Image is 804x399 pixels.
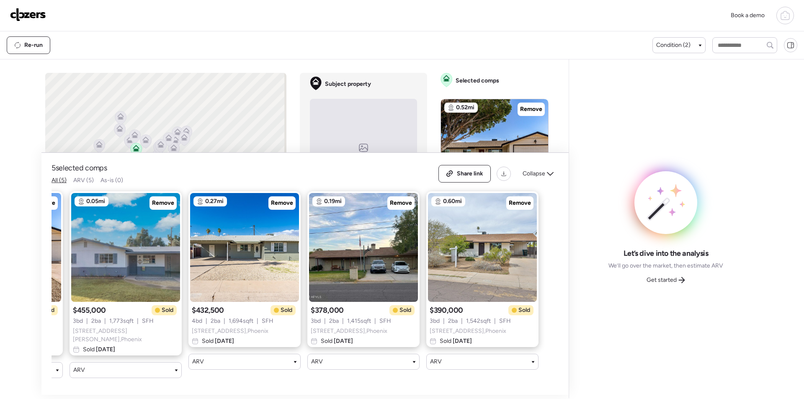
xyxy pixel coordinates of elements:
span: Sold [518,306,530,314]
span: | [86,317,88,325]
span: | [324,317,326,325]
span: | [342,317,344,325]
span: Remove [390,199,412,207]
span: [STREET_ADDRESS] , Phoenix [192,327,268,335]
span: | [443,317,445,325]
span: [DATE] [332,337,353,345]
span: 0.05mi [86,197,105,206]
span: No image [354,152,373,159]
span: 2 ba [448,317,458,325]
span: $455,000 [73,305,106,315]
span: | [494,317,496,325]
span: 0.27mi [205,197,224,206]
span: | [257,317,258,325]
span: [DATE] [95,346,115,353]
span: | [206,317,207,325]
span: Remove [152,199,174,207]
span: ARV [192,358,204,366]
span: | [137,317,139,325]
span: 3 bd [73,317,83,325]
span: ARV (5) [73,177,94,184]
span: | [461,317,463,325]
span: [STREET_ADDRESS] , Phoenix [311,327,387,335]
span: 2 ba [91,317,101,325]
span: [STREET_ADDRESS] , Phoenix [430,327,506,335]
span: $378,000 [311,305,344,315]
span: Sold [440,337,472,345]
span: Sold [399,306,411,314]
span: [DATE] [214,337,234,345]
span: SFH [499,317,511,325]
span: $432,500 [192,305,224,315]
span: ARV [311,358,323,366]
span: 3 bd [311,317,321,325]
span: 3 bd [430,317,440,325]
span: Remove [509,199,531,207]
span: 0.19mi [324,197,342,206]
span: Sold [321,337,353,345]
span: 2 ba [211,317,220,325]
span: 0.52mi [456,103,474,112]
span: Collapse [523,170,545,178]
span: Book a demo [731,12,765,19]
span: Sold [202,337,234,345]
span: 1,694 sqft [229,317,253,325]
span: Let’s dive into the analysis [624,248,709,258]
span: Condition (2) [656,41,691,49]
span: Sold [162,306,173,314]
span: As-is (0) [100,177,123,184]
span: We’ll go over the market, then estimate ARV [608,262,723,270]
span: SFH [142,317,154,325]
span: Sold [281,306,292,314]
span: 4 bd [192,317,202,325]
span: Remove [271,199,293,207]
span: Subject property [325,80,371,88]
span: Selected comps [456,77,499,85]
span: Re-run [24,41,43,49]
span: Sold [83,345,115,354]
span: | [224,317,225,325]
span: Get started [647,276,677,284]
span: ARV [430,358,442,366]
span: 1,415 sqft [347,317,371,325]
span: SFH [262,317,273,325]
span: 2 ba [329,317,339,325]
span: 5 selected comps [52,163,107,173]
span: | [374,317,376,325]
span: Remove [520,105,542,113]
span: SFH [379,317,391,325]
span: | [104,317,106,325]
span: ARV [73,366,85,374]
span: 1,542 sqft [466,317,491,325]
span: 1,773 sqft [109,317,134,325]
img: Logo [10,8,46,21]
span: [STREET_ADDRESS][PERSON_NAME] , Phoenix [73,327,178,344]
span: [DATE] [451,337,472,345]
span: All (5) [52,177,67,184]
span: Share link [457,170,483,178]
span: 0.60mi [443,197,462,206]
span: $390,000 [430,305,463,315]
